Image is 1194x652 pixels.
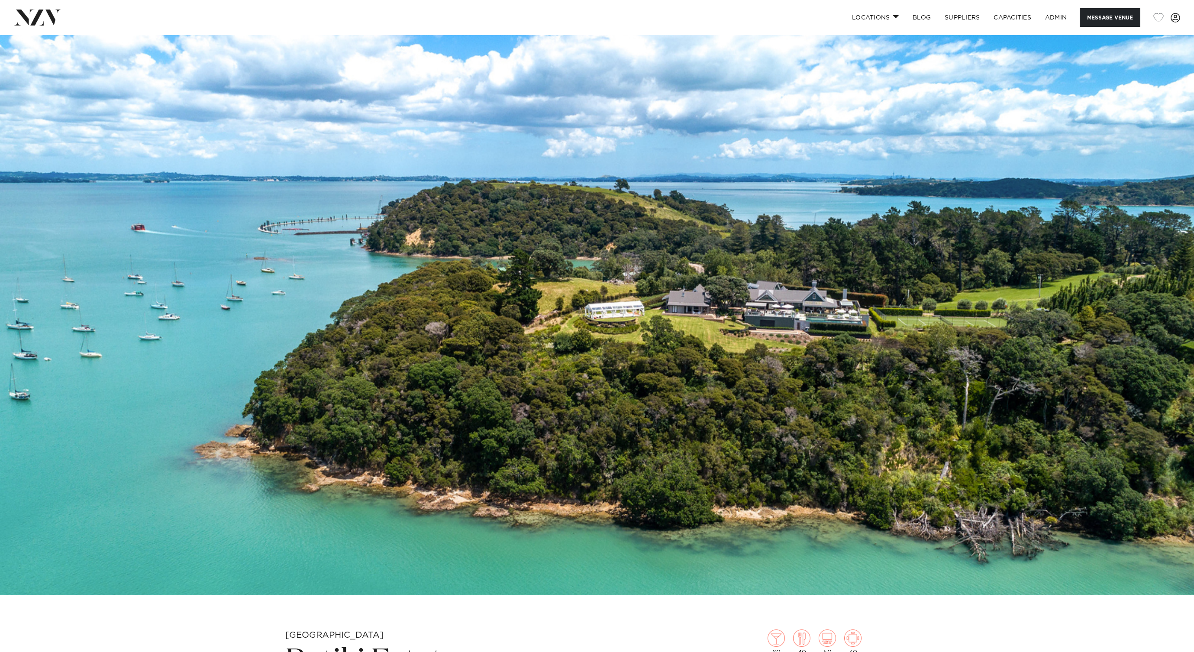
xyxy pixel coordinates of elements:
[844,629,862,647] img: meeting.png
[285,631,384,639] small: [GEOGRAPHIC_DATA]
[906,8,938,27] a: BLOG
[819,629,836,647] img: theatre.png
[938,8,987,27] a: SUPPLIERS
[768,629,785,647] img: cocktail.png
[987,8,1038,27] a: Capacities
[14,10,61,25] img: nzv-logo.png
[1080,8,1140,27] button: Message Venue
[1038,8,1074,27] a: ADMIN
[793,629,810,647] img: dining.png
[845,8,906,27] a: Locations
